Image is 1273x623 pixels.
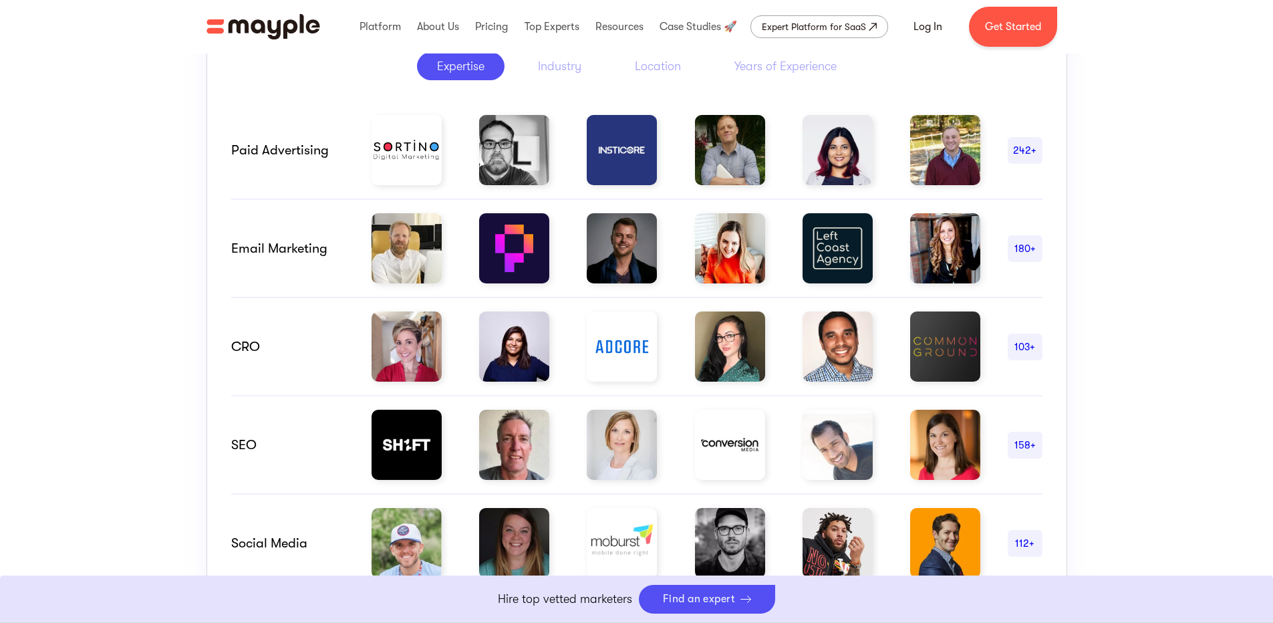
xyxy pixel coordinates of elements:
[231,437,345,453] div: SEO
[231,142,345,158] div: Paid advertising
[206,14,320,39] a: home
[750,15,888,38] a: Expert Platform for SaaS
[521,5,583,48] div: Top Experts
[231,535,345,551] div: Social Media
[231,241,345,257] div: email marketing
[1008,241,1042,257] div: 180+
[231,339,345,355] div: CRO
[1008,142,1042,158] div: 242+
[592,5,647,48] div: Resources
[1008,339,1042,355] div: 103+
[437,58,484,74] div: Expertise
[635,58,681,74] div: Location
[734,58,837,74] div: Years of Experience
[969,7,1057,47] a: Get Started
[1008,535,1042,551] div: 112+
[762,19,866,35] div: Expert Platform for SaaS
[356,5,404,48] div: Platform
[1206,559,1273,623] iframe: Chat Widget
[206,14,320,39] img: Mayple logo
[414,5,462,48] div: About Us
[538,58,581,74] div: Industry
[472,5,511,48] div: Pricing
[897,11,958,43] a: Log In
[1008,437,1042,453] div: 158+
